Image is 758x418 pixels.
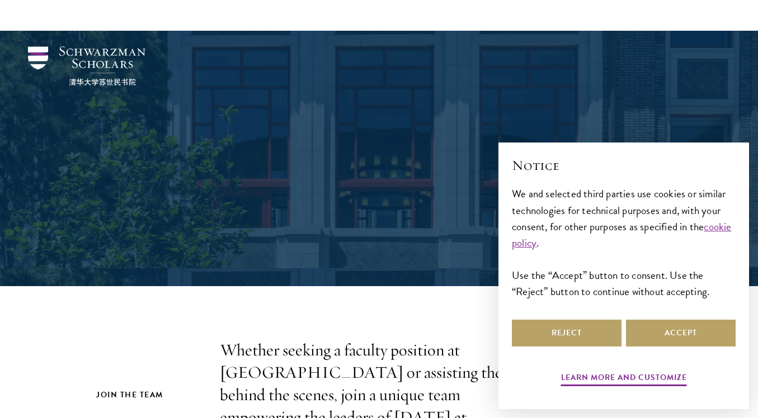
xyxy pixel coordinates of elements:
h2: Join the Team [96,388,197,402]
button: Reject [512,320,622,346]
a: cookie policy [512,218,732,251]
img: Schwarzman Scholars [28,46,145,85]
button: Learn more and customize [561,370,687,388]
button: Accept [626,320,736,346]
div: We and selected third parties use cookies or similar technologies for technical purposes and, wit... [512,186,736,299]
h2: Notice [512,156,736,175]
